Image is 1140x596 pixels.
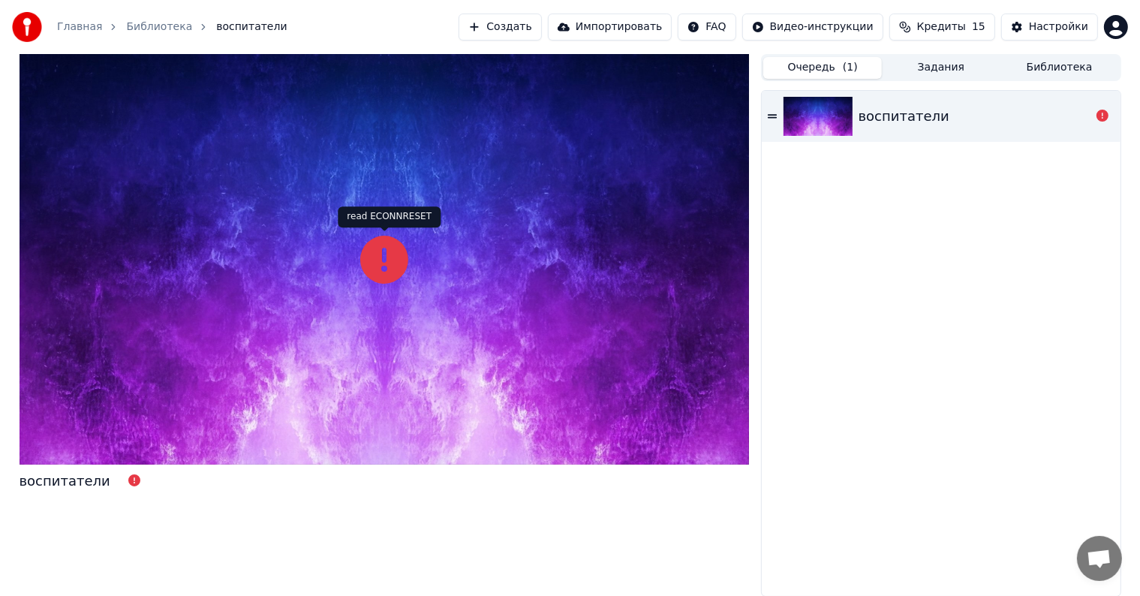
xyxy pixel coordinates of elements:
[859,106,949,127] div: воспитатели
[843,60,858,75] span: ( 1 )
[763,57,882,79] button: Очередь
[1029,20,1088,35] div: Настройки
[548,14,672,41] button: Импортировать
[917,20,966,35] span: Кредиты
[57,20,102,35] a: Главная
[678,14,735,41] button: FAQ
[459,14,541,41] button: Создать
[1077,536,1122,581] div: Открытый чат
[742,14,883,41] button: Видео-инструкции
[1001,14,1098,41] button: Настройки
[216,20,287,35] span: воспитатели
[972,20,985,35] span: 15
[57,20,287,35] nav: breadcrumb
[20,471,110,492] div: воспитатели
[1000,57,1119,79] button: Библиотека
[882,57,1000,79] button: Задания
[126,20,192,35] a: Библиотека
[889,14,995,41] button: Кредиты15
[12,12,42,42] img: youka
[338,206,441,227] div: read ECONNRESET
